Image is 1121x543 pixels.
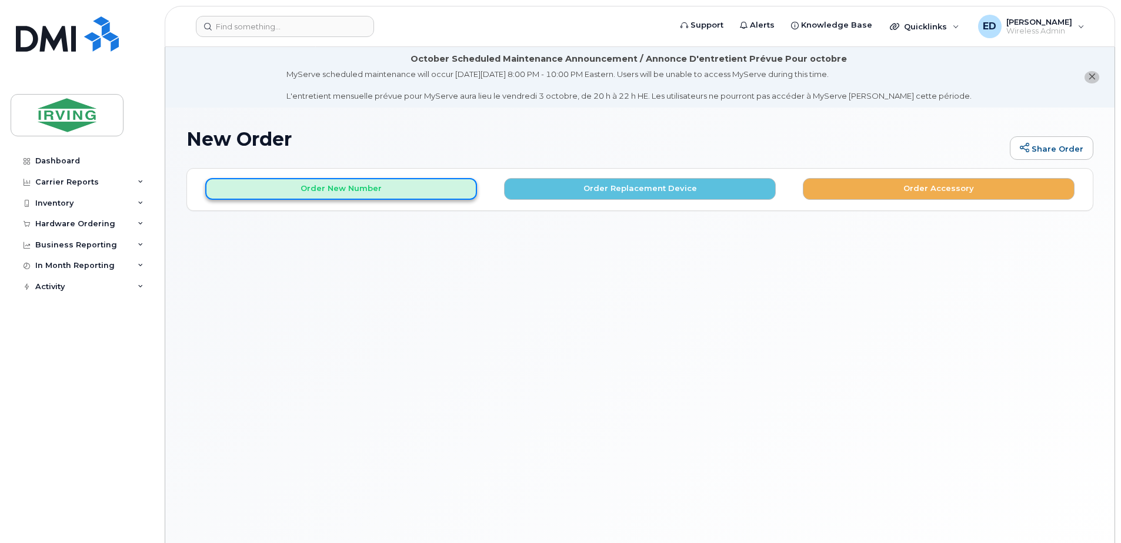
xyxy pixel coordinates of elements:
button: Order Accessory [803,178,1075,200]
button: Order Replacement Device [504,178,776,200]
h1: New Order [186,129,1004,149]
button: close notification [1085,71,1099,83]
div: MyServe scheduled maintenance will occur [DATE][DATE] 8:00 PM - 10:00 PM Eastern. Users will be u... [286,69,972,102]
div: October Scheduled Maintenance Announcement / Annonce D'entretient Prévue Pour octobre [411,53,847,65]
button: Order New Number [205,178,477,200]
a: Share Order [1010,136,1093,160]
